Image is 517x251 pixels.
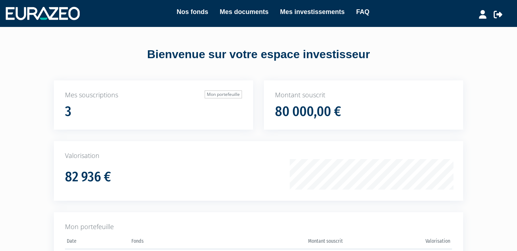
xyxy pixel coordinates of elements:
[275,90,452,100] p: Montant souscrit
[6,7,80,20] img: 1732889491-logotype_eurazeo_blanc_rvb.png
[345,236,452,249] th: Valorisation
[205,90,242,98] a: Mon portefeuille
[65,151,452,161] p: Valorisation
[220,7,269,17] a: Mes documents
[177,7,208,17] a: Nos fonds
[65,222,452,232] p: Mon portefeuille
[280,7,345,17] a: Mes investissements
[237,236,344,249] th: Montant souscrit
[130,236,237,249] th: Fonds
[65,90,242,100] p: Mes souscriptions
[65,104,71,119] h1: 3
[275,104,341,119] h1: 80 000,00 €
[38,46,479,63] div: Bienvenue sur votre espace investisseur
[356,7,369,17] a: FAQ
[65,169,111,185] h1: 82 936 €
[65,236,130,249] th: Date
